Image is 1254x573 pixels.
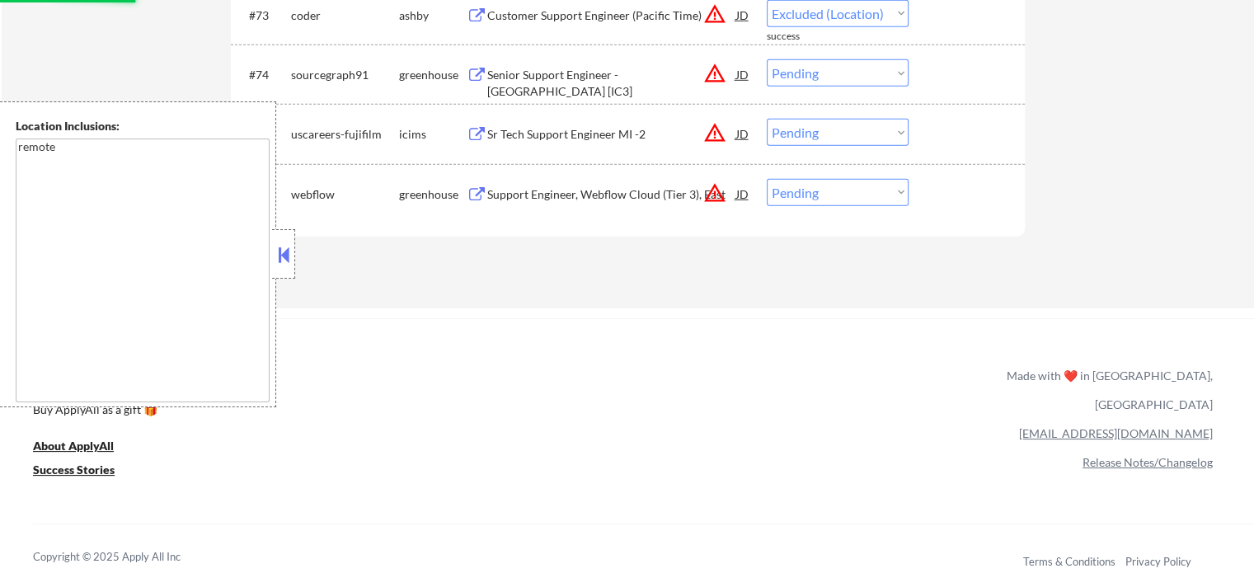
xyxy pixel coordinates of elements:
div: JD [735,179,751,209]
div: Senior Support Engineer - [GEOGRAPHIC_DATA] [IC3] [487,67,736,99]
button: warning_amber [703,181,726,204]
div: JD [735,59,751,89]
div: JD [735,119,751,148]
a: Buy ApplyAll as a gift 🎁 [33,402,198,422]
div: #73 [249,7,278,24]
div: Sr Tech Support Engineer MI -2 [487,126,736,143]
button: warning_amber [703,121,726,144]
div: Made with ❤️ in [GEOGRAPHIC_DATA], [GEOGRAPHIC_DATA] [1000,361,1213,419]
div: ashby [399,7,467,24]
div: icims [399,126,467,143]
u: Success Stories [33,463,115,477]
a: Terms & Conditions [1023,555,1115,568]
div: Customer Support Engineer (Pacific Time) [487,7,736,24]
a: Success Stories [33,462,137,482]
button: warning_amber [703,2,726,26]
div: Copyright © 2025 Apply All Inc [33,549,223,566]
a: About ApplyAll [33,438,137,458]
div: uscareers-fujifilm [291,126,399,143]
div: Support Engineer, Webflow Cloud (Tier 3), East [487,186,736,203]
div: Location Inclusions: [16,118,270,134]
a: Privacy Policy [1125,555,1191,568]
div: greenhouse [399,186,467,203]
div: webflow [291,186,399,203]
div: success [767,30,833,44]
div: coder [291,7,399,24]
div: sourcegraph91 [291,67,399,83]
u: About ApplyAll [33,439,114,453]
a: [EMAIL_ADDRESS][DOMAIN_NAME] [1019,426,1213,440]
div: Buy ApplyAll as a gift 🎁 [33,404,198,416]
button: warning_amber [703,62,726,85]
div: #74 [249,67,278,83]
div: greenhouse [399,67,467,83]
a: Refer & earn free applications 👯‍♀️ [33,384,662,402]
a: Release Notes/Changelog [1083,455,1213,469]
